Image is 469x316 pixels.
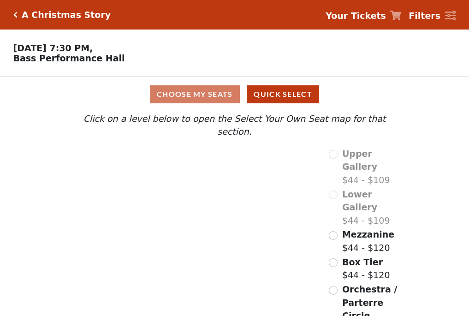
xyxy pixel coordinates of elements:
[342,256,390,282] label: $44 - $120
[342,228,394,254] label: $44 - $120
[326,9,401,23] a: Your Tickets
[22,10,111,20] h5: A Christmas Story
[342,149,377,172] span: Upper Gallery
[326,11,386,21] strong: Your Tickets
[409,9,456,23] a: Filters
[13,12,18,18] a: Click here to go back to filters
[342,229,394,239] span: Mezzanine
[342,257,383,267] span: Box Tier
[65,112,404,138] p: Click on a level below to open the Select Your Own Seat map for that section.
[167,238,272,301] path: Orchestra / Parterre Circle - Seats Available: 205
[342,188,404,227] label: $44 - $109
[342,189,377,213] span: Lower Gallery
[247,85,319,103] button: Quick Select
[110,152,213,177] path: Upper Gallery - Seats Available: 0
[409,11,440,21] strong: Filters
[342,147,404,187] label: $44 - $109
[118,172,227,207] path: Lower Gallery - Seats Available: 0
